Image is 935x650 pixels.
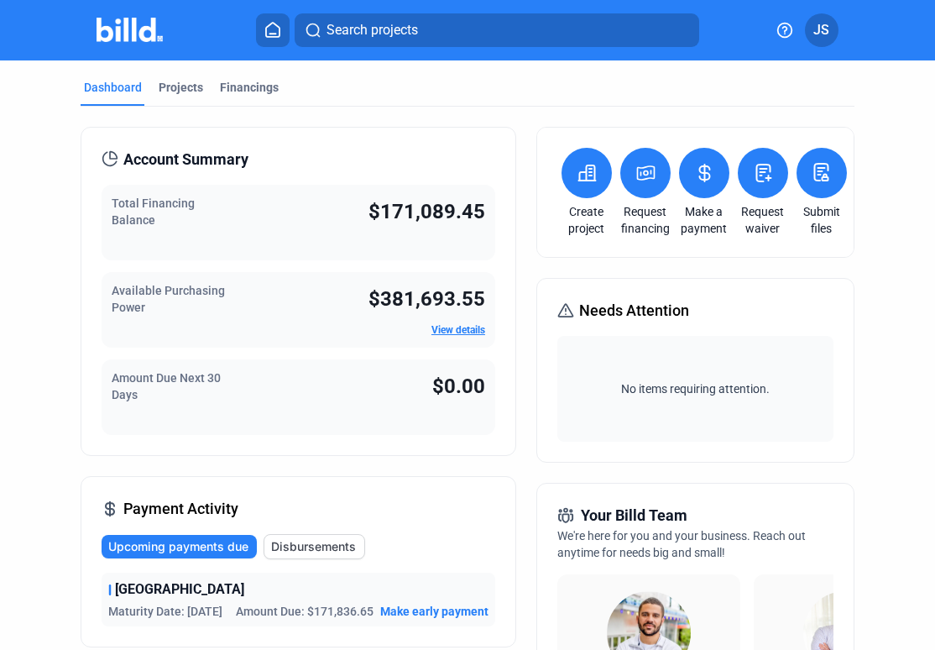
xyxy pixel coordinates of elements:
[271,538,356,555] span: Disbursements
[112,197,195,227] span: Total Financing Balance
[805,13,838,47] button: JS
[579,299,689,322] span: Needs Attention
[368,200,485,223] span: $171,089.45
[557,529,806,559] span: We're here for you and your business. Reach out anytime for needs big and small!
[564,380,827,397] span: No items requiring attention.
[115,579,244,600] span: [GEOGRAPHIC_DATA]
[123,148,248,171] span: Account Summary
[557,203,616,237] a: Create project
[675,203,734,237] a: Make a payment
[380,603,488,620] button: Make early payment
[368,287,485,311] span: $381,693.55
[616,203,675,237] a: Request financing
[326,20,418,40] span: Search projects
[813,20,829,40] span: JS
[792,203,851,237] a: Submit files
[112,371,221,401] span: Amount Due Next 30 Days
[112,284,225,314] span: Available Purchasing Power
[295,13,699,47] button: Search projects
[431,324,485,336] a: View details
[159,79,203,96] div: Projects
[734,203,792,237] a: Request waiver
[108,603,222,620] span: Maturity Date: [DATE]
[220,79,279,96] div: Financings
[123,497,238,521] span: Payment Activity
[264,534,365,559] button: Disbursements
[108,538,248,555] span: Upcoming payments due
[581,504,687,527] span: Your Billd Team
[102,535,257,558] button: Upcoming payments due
[236,603,373,620] span: Amount Due: $171,836.65
[84,79,142,96] div: Dashboard
[432,375,485,398] span: $0.00
[97,18,163,42] img: Billd Company Logo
